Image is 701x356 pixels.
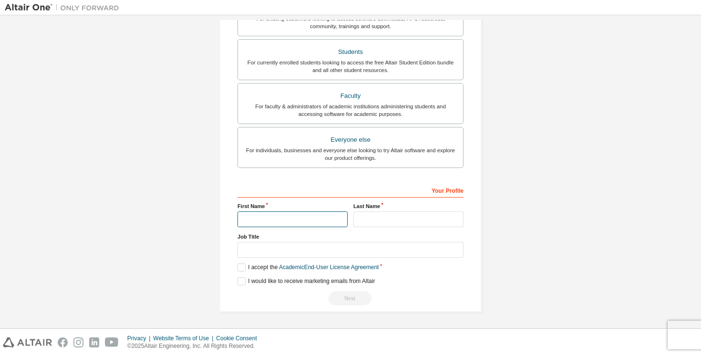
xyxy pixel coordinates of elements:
[5,3,124,12] img: Altair One
[3,337,52,347] img: altair_logo.svg
[244,103,457,118] div: For faculty & administrators of academic institutions administering students and accessing softwa...
[216,335,262,342] div: Cookie Consent
[244,147,457,162] div: For individuals, businesses and everyone else looking to try Altair software and explore our prod...
[244,59,457,74] div: For currently enrolled students looking to access the free Altair Student Edition bundle and all ...
[237,263,379,272] label: I accept the
[153,335,216,342] div: Website Terms of Use
[237,233,464,241] label: Job Title
[244,133,457,147] div: Everyone else
[237,291,464,305] div: Read and acccept EULA to continue
[105,337,119,347] img: youtube.svg
[244,45,457,59] div: Students
[73,337,83,347] img: instagram.svg
[279,264,379,271] a: Academic End-User License Agreement
[58,337,68,347] img: facebook.svg
[89,337,99,347] img: linkedin.svg
[353,202,464,210] label: Last Name
[237,202,348,210] label: First Name
[244,15,457,30] div: For existing customers looking to access software downloads, HPC resources, community, trainings ...
[127,342,263,350] p: © 2025 Altair Engineering, Inc. All Rights Reserved.
[237,277,375,285] label: I would like to receive marketing emails from Altair
[244,89,457,103] div: Faculty
[127,335,153,342] div: Privacy
[237,182,464,198] div: Your Profile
